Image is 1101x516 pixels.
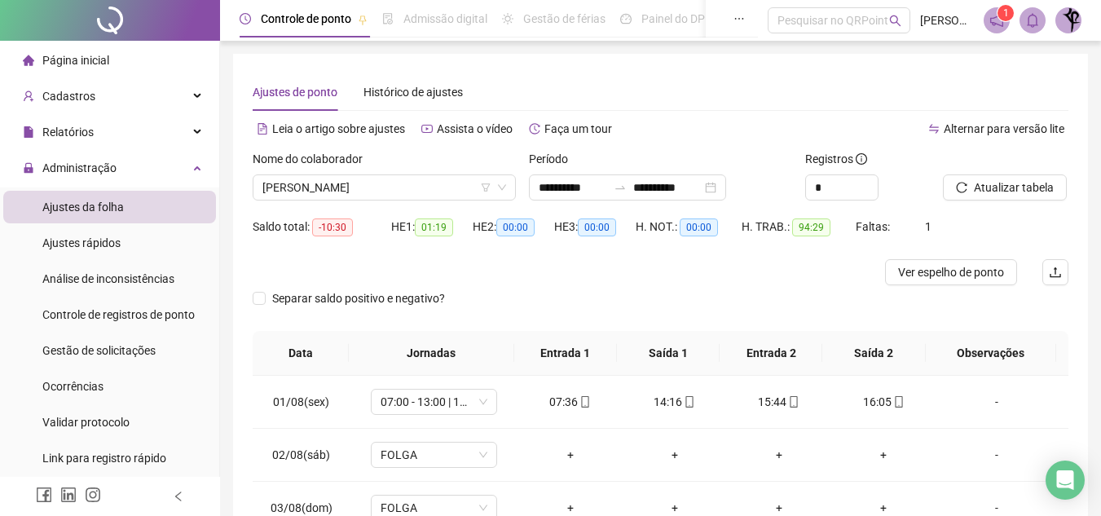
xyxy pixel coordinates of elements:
[240,13,251,24] span: clock-circle
[42,380,103,393] span: Ocorrências
[262,175,506,200] span: ADRIANA DIAS DA SILVA
[805,150,867,168] span: Registros
[42,272,174,285] span: Análise de inconsistências
[614,181,627,194] span: swap-right
[391,218,473,236] div: HE 1:
[85,487,101,503] span: instagram
[42,161,117,174] span: Administração
[636,218,742,236] div: H. NOT.:
[531,446,610,464] div: +
[998,5,1014,21] sup: 1
[523,12,606,25] span: Gestão de férias
[636,446,714,464] div: +
[42,90,95,103] span: Cadastros
[349,331,514,376] th: Jornadas
[889,15,901,27] span: search
[641,12,705,25] span: Painel do DP
[578,218,616,236] span: 00:00
[23,90,34,102] span: user-add
[261,12,351,25] span: Controle de ponto
[473,218,554,236] div: HE 2:
[42,308,195,321] span: Controle de registros de ponto
[497,183,507,192] span: down
[949,393,1045,411] div: -
[943,174,1067,201] button: Atualizar tabela
[989,13,1004,28] span: notification
[42,201,124,214] span: Ajustes da folha
[742,218,856,236] div: H. TRAB.:
[944,122,1064,135] span: Alternar para versão lite
[928,123,940,135] span: swap
[614,181,627,194] span: to
[682,396,695,408] span: mobile
[792,218,830,236] span: 94:29
[949,446,1045,464] div: -
[272,122,405,135] span: Leia o artigo sobre ajustes
[926,331,1056,376] th: Observações
[636,393,714,411] div: 14:16
[740,393,818,411] div: 15:44
[974,179,1054,196] span: Atualizar tabela
[529,150,579,168] label: Período
[844,446,923,464] div: +
[363,86,463,99] span: Histórico de ajustes
[36,487,52,503] span: facebook
[421,123,433,135] span: youtube
[822,331,925,376] th: Saída 2
[620,13,632,24] span: dashboard
[892,396,905,408] span: mobile
[381,390,487,414] span: 07:00 - 13:00 | 14:00 - 16:00
[273,395,329,408] span: 01/08(sex)
[529,123,540,135] span: history
[680,218,718,236] span: 00:00
[253,218,391,236] div: Saldo total:
[925,220,931,233] span: 1
[253,331,349,376] th: Data
[1003,7,1009,19] span: 1
[42,236,121,249] span: Ajustes rápidos
[502,13,513,24] span: sun
[23,126,34,138] span: file
[1056,8,1081,33] img: 91745
[358,15,368,24] span: pushpin
[312,218,353,236] span: -10:30
[844,393,923,411] div: 16:05
[720,331,822,376] th: Entrada 2
[253,86,337,99] span: Ajustes de ponto
[60,487,77,503] span: linkedin
[617,331,720,376] th: Saída 1
[382,13,394,24] span: file-done
[920,11,974,29] span: [PERSON_NAME]
[272,448,330,461] span: 02/08(sáb)
[42,344,156,357] span: Gestão de solicitações
[733,13,745,24] span: ellipsis
[437,122,513,135] span: Assista o vídeo
[253,150,373,168] label: Nome do colaborador
[23,55,34,66] span: home
[898,263,1004,281] span: Ver espelho de ponto
[554,218,636,236] div: HE 3:
[856,153,867,165] span: info-circle
[786,396,799,408] span: mobile
[381,443,487,467] span: FOLGA
[1049,266,1062,279] span: upload
[531,393,610,411] div: 07:36
[23,162,34,174] span: lock
[266,289,451,307] span: Separar saldo positivo e negativo?
[42,54,109,67] span: Página inicial
[42,126,94,139] span: Relatórios
[496,218,535,236] span: 00:00
[1025,13,1040,28] span: bell
[271,501,333,514] span: 03/08(dom)
[578,396,591,408] span: mobile
[544,122,612,135] span: Faça um tour
[42,452,166,465] span: Link para registro rápido
[42,416,130,429] span: Validar protocolo
[740,446,818,464] div: +
[856,220,892,233] span: Faltas:
[257,123,268,135] span: file-text
[403,12,487,25] span: Admissão digital
[885,259,1017,285] button: Ver espelho de ponto
[1046,461,1085,500] div: Open Intercom Messenger
[173,491,184,502] span: left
